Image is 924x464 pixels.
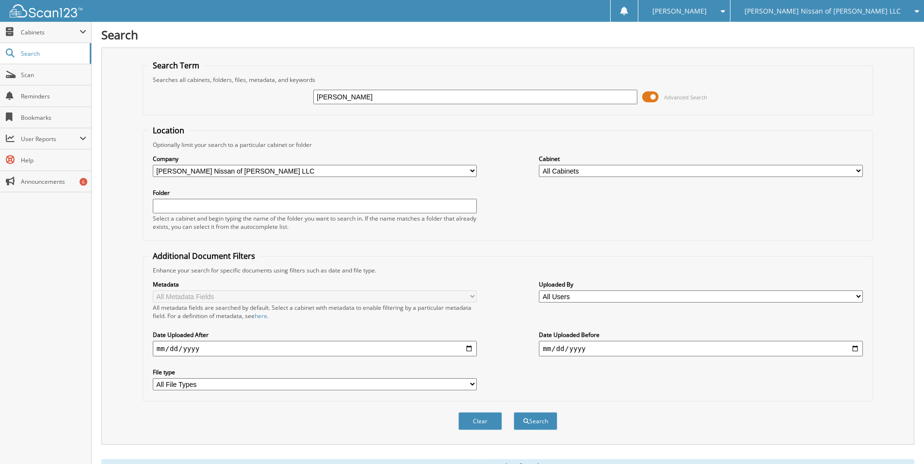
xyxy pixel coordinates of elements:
button: Search [514,412,557,430]
label: Uploaded By [539,280,863,288]
div: Optionally limit your search to a particular cabinet or folder [148,141,868,149]
span: Bookmarks [21,113,86,122]
a: here [255,312,267,320]
label: Cabinet [539,155,863,163]
label: Folder [153,189,477,197]
span: Scan [21,71,86,79]
div: 6 [80,178,87,186]
h1: Search [101,27,914,43]
div: Select a cabinet and begin typing the name of the folder you want to search in. If the name match... [153,214,477,231]
label: Date Uploaded After [153,331,477,339]
legend: Search Term [148,60,204,71]
span: Search [21,49,85,58]
legend: Additional Document Filters [148,251,260,261]
span: [PERSON_NAME] [652,8,707,14]
span: Help [21,156,86,164]
label: Date Uploaded Before [539,331,863,339]
div: Enhance your search for specific documents using filters such as date and file type. [148,266,868,274]
button: Clear [458,412,502,430]
legend: Location [148,125,189,136]
input: end [539,341,863,356]
div: All metadata fields are searched by default. Select a cabinet with metadata to enable filtering b... [153,304,477,320]
label: Company [153,155,477,163]
label: Metadata [153,280,477,288]
span: User Reports [21,135,80,143]
span: [PERSON_NAME] Nissan of [PERSON_NAME] LLC [745,8,901,14]
span: Advanced Search [664,94,707,101]
label: File type [153,368,477,376]
span: Reminders [21,92,86,100]
span: Cabinets [21,28,80,36]
span: Announcements [21,177,86,186]
input: start [153,341,477,356]
img: scan123-logo-white.svg [10,4,82,17]
div: Searches all cabinets, folders, files, metadata, and keywords [148,76,868,84]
